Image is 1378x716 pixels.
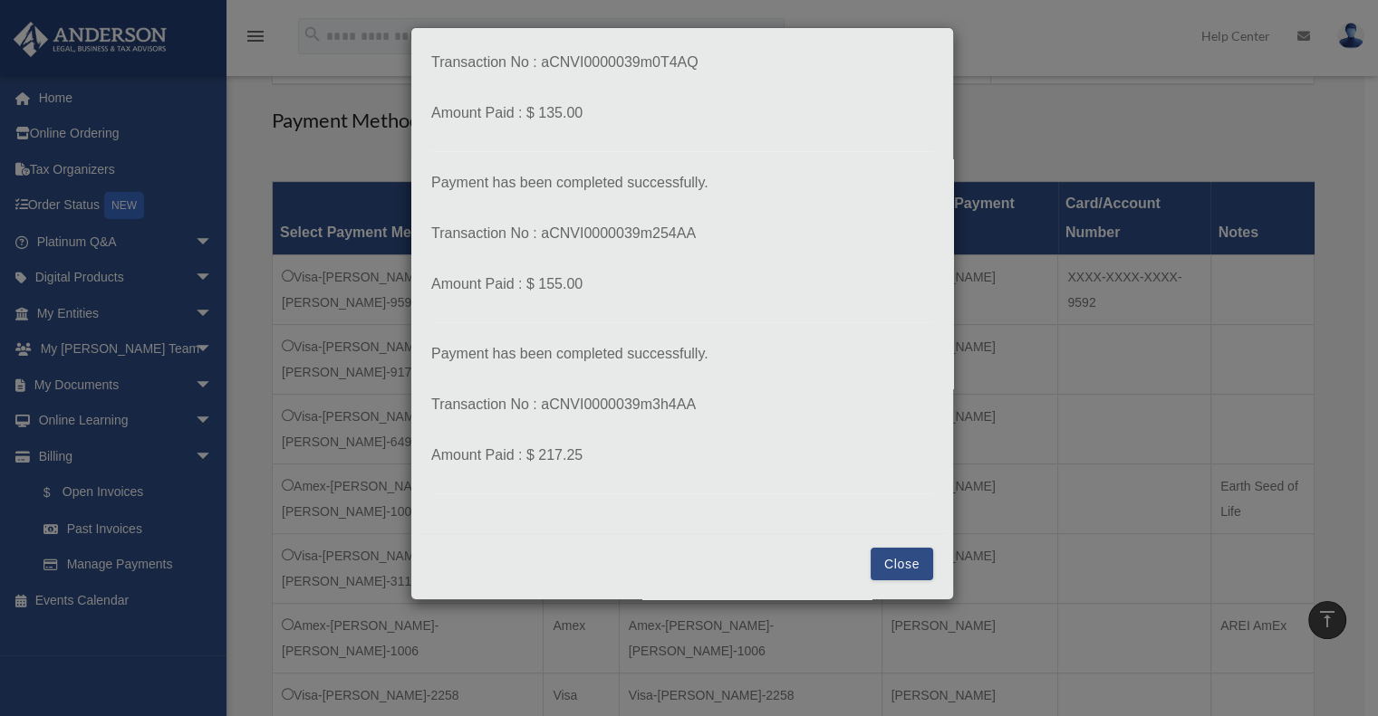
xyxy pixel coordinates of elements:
[431,443,933,468] p: Amount Paid : $ 217.25
[431,221,933,246] p: Transaction No : aCNVI0000039m254AA
[431,170,933,196] p: Payment has been completed successfully.
[431,392,933,417] p: Transaction No : aCNVI0000039m3h4AA
[431,50,933,75] p: Transaction No : aCNVI0000039m0T4AQ
[431,341,933,367] p: Payment has been completed successfully.
[431,272,933,297] p: Amount Paid : $ 155.00
[871,548,933,580] button: Close
[431,100,933,126] p: Amount Paid : $ 135.00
